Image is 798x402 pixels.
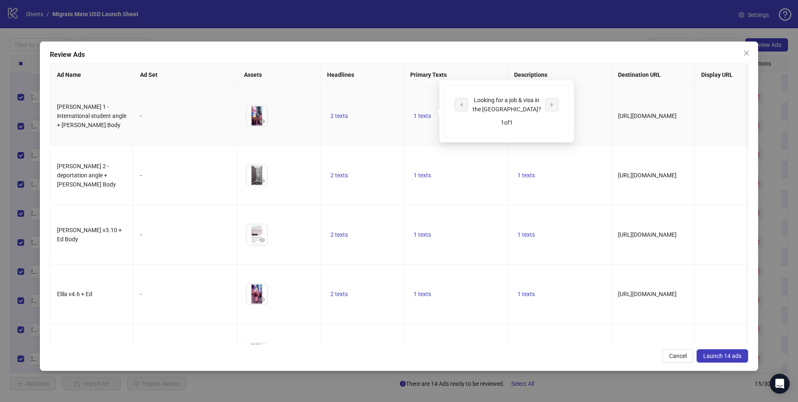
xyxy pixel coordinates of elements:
span: [URL][DOMAIN_NAME] [618,172,677,179]
span: 1 texts [517,172,535,179]
span: Elila v4.6 + Ed [57,291,92,297]
div: - [140,171,230,180]
span: 2 texts [330,172,348,179]
button: Close [740,47,753,60]
span: [PERSON_NAME] v3.10 + Ed Body [57,227,122,243]
button: 1 texts [514,170,538,180]
button: Cancel [663,349,693,363]
th: Display URL [695,64,778,86]
img: Asset 1 [246,165,267,186]
button: 2 texts [327,170,351,180]
th: Assets [237,64,320,86]
button: Preview [257,176,267,186]
span: Cancel [669,353,687,359]
div: - [140,230,230,239]
span: 1 texts [517,231,535,238]
span: 2 texts [330,231,348,238]
th: Primary Texts [404,64,507,86]
button: Preview [257,235,267,245]
button: 1 texts [410,289,434,299]
div: Looking for a job & visa in the [GEOGRAPHIC_DATA]? [472,96,541,114]
button: Preview [257,294,267,304]
span: 1 texts [414,291,431,297]
span: 1 texts [414,231,431,238]
span: 1 texts [414,172,431,179]
span: [PERSON_NAME] 2 - deportation angle + [PERSON_NAME] Body [57,163,116,188]
span: eye [259,237,265,243]
img: Asset 1 [246,284,267,304]
button: 1 texts [410,111,434,121]
div: - [140,111,230,120]
button: 1 texts [514,289,538,299]
th: Headlines [320,64,404,86]
button: 2 texts [327,230,351,240]
button: 1 texts [514,230,538,240]
span: 1 texts [517,291,535,297]
span: [URL][DOMAIN_NAME] [618,291,677,297]
img: Asset 1 [246,224,267,245]
th: Destination URL [611,64,695,86]
span: [URL][DOMAIN_NAME] [618,231,677,238]
span: [PERSON_NAME] 1 - international student angle + [PERSON_NAME] Body [57,103,126,128]
img: Asset 1 [246,105,267,126]
span: Launch 14 ads [703,353,741,359]
span: 1 texts [414,113,431,119]
span: eye [259,118,265,124]
span: eye [259,297,265,302]
span: close [743,50,750,56]
div: - [140,289,230,299]
span: [URL][DOMAIN_NAME] [618,113,677,119]
span: eye [259,178,265,184]
div: Review Ads [50,50,748,60]
img: Asset 1 [246,343,267,364]
button: Preview [257,116,267,126]
th: Ad Set [133,64,237,86]
div: Open Intercom Messenger [770,374,790,394]
th: Descriptions [507,64,611,86]
div: 1 of 1 [455,118,559,127]
th: Ad Name [50,64,133,86]
button: 2 texts [327,289,351,299]
span: 2 texts [330,291,348,297]
button: 2 texts [327,111,351,121]
button: Launch 14 ads [697,349,748,363]
button: 1 texts [410,170,434,180]
span: 2 texts [330,113,348,119]
button: 1 texts [410,230,434,240]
